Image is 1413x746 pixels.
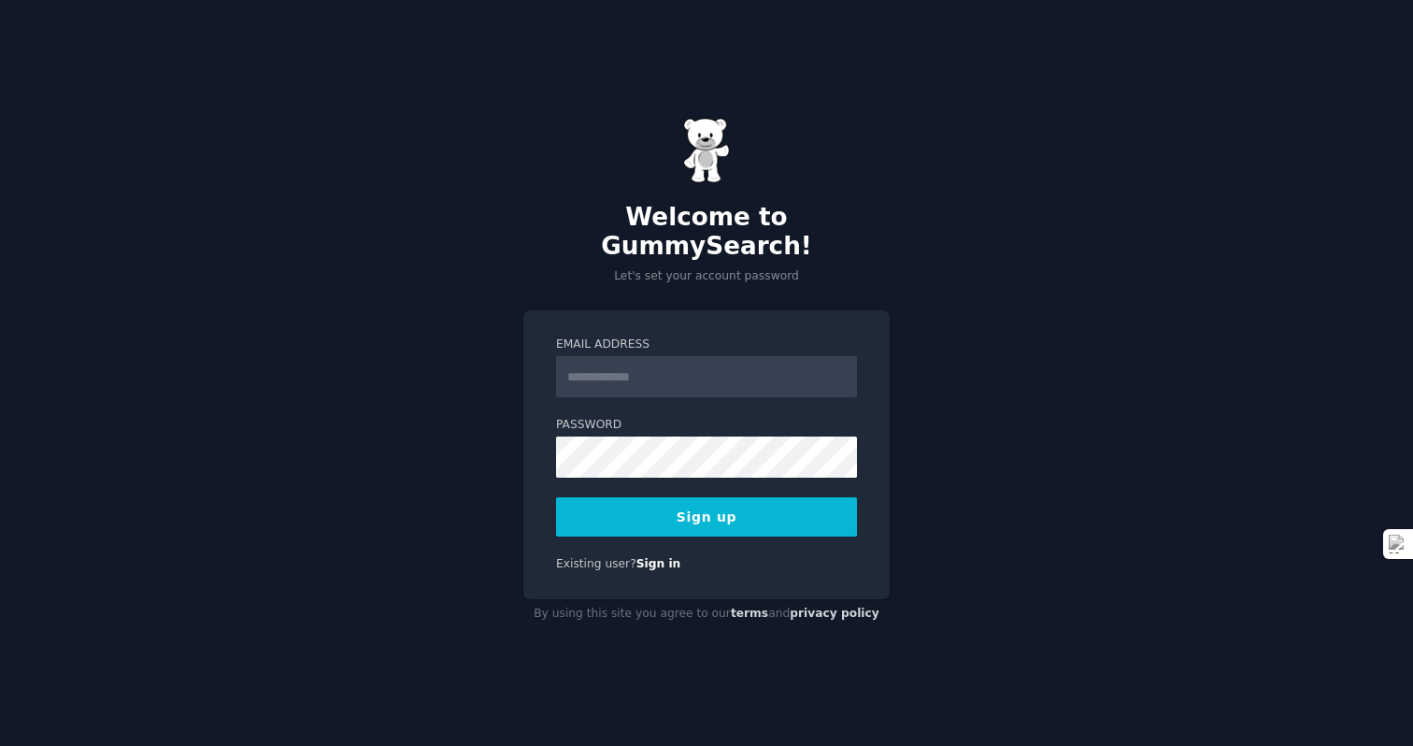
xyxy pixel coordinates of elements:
[683,118,730,183] img: Gummy Bear
[523,268,890,285] p: Let's set your account password
[523,203,890,262] h2: Welcome to GummySearch!
[731,607,768,620] a: terms
[556,417,857,434] label: Password
[790,607,879,620] a: privacy policy
[556,337,857,353] label: Email Address
[636,557,681,570] a: Sign in
[523,599,890,629] div: By using this site you agree to our and
[556,497,857,537] button: Sign up
[556,557,636,570] span: Existing user?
